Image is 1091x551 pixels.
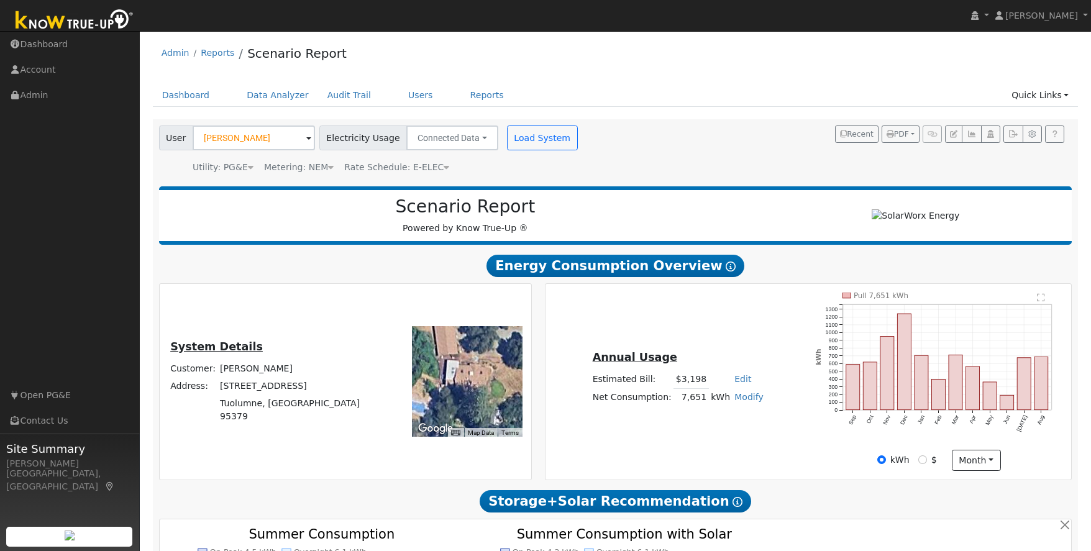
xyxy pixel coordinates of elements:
text: Pull 7,651 kWh [854,291,908,300]
button: Connected Data [406,125,498,150]
td: [PERSON_NAME] [218,360,370,377]
text: Summer Consumption with Solar [516,526,732,542]
button: Load System [507,125,578,150]
td: Tuolumne, [GEOGRAPHIC_DATA] 95379 [218,395,370,426]
text: 0 [834,407,838,413]
button: month [952,450,1001,471]
label: $ [931,453,937,467]
text: 1100 [825,322,838,328]
text: 1300 [825,306,838,312]
button: Settings [1023,125,1042,143]
a: Help Link [1045,125,1064,143]
text: kWh [815,349,823,365]
text: 100 [828,399,838,406]
button: PDF [882,125,920,143]
h2: Scenario Report [171,196,759,217]
text: Nov [882,414,892,426]
text: Jan [916,414,926,425]
a: Reports [461,84,513,107]
text: 800 [828,345,838,351]
rect: onclick="" [931,380,945,410]
text: Oct [865,414,874,424]
div: Powered by Know True-Up ® [165,196,766,235]
text: Jun [1002,414,1011,425]
img: Google [415,421,456,437]
div: [GEOGRAPHIC_DATA], [GEOGRAPHIC_DATA] [6,467,133,493]
text: Apr [968,414,977,425]
text: May [984,414,994,426]
div: Metering: NEM [264,161,334,174]
span: Site Summary [6,440,133,457]
text: 1000 [825,329,838,335]
button: Recent [835,125,879,143]
button: Map Data [468,429,494,437]
text: Dec [899,414,909,426]
input: Select a User [193,125,315,150]
button: Keyboard shortcuts [451,429,460,437]
span: Energy Consumption Overview [486,255,744,277]
input: kWh [877,455,886,464]
span: PDF [887,130,909,139]
text: Sep [847,414,857,426]
div: [PERSON_NAME] [6,457,133,470]
span: User [159,125,193,150]
td: Address: [168,377,218,394]
rect: onclick="" [1017,358,1031,410]
td: kWh [709,388,733,406]
img: Know True-Up [9,7,140,35]
img: SolarWorx Energy [872,209,959,222]
rect: onclick="" [915,355,928,410]
text: 500 [828,368,838,375]
rect: onclick="" [863,362,877,410]
a: Terms (opens in new tab) [501,429,519,436]
text: 700 [828,353,838,359]
a: Users [399,84,442,107]
text: Feb [933,414,943,426]
text: [DATE] [1016,414,1029,432]
span: [PERSON_NAME] [1005,11,1078,20]
a: Quick Links [1002,84,1078,107]
text: Mar [951,414,961,426]
rect: onclick="" [897,314,911,410]
label: kWh [890,453,910,467]
rect: onclick="" [966,367,980,410]
span: Electricity Usage [319,125,407,150]
rect: onclick="" [983,382,997,410]
rect: onclick="" [846,365,859,410]
div: Utility: PG&E [193,161,253,174]
text: 900 [828,337,838,344]
text: 200 [828,391,838,398]
a: Dashboard [153,84,219,107]
button: Edit User [945,125,962,143]
i: Show Help [733,497,742,507]
input: $ [918,455,927,464]
a: Audit Trail [318,84,380,107]
i: Show Help [726,262,736,271]
rect: onclick="" [880,337,894,410]
text: Summer Consumption [249,526,395,542]
rect: onclick="" [1034,357,1048,410]
a: Data Analyzer [237,84,318,107]
td: Net Consumption: [590,388,673,406]
a: Reports [201,48,234,58]
button: Export Interval Data [1003,125,1023,143]
text:  [1037,293,1045,302]
a: Modify [734,392,764,402]
td: [STREET_ADDRESS] [218,377,370,394]
rect: onclick="" [1000,396,1014,410]
a: Open this area in Google Maps (opens a new window) [415,421,456,437]
td: $3,198 [673,370,708,388]
a: Admin [162,48,189,58]
text: 300 [828,384,838,390]
text: 600 [828,360,838,367]
td: Estimated Bill: [590,370,673,388]
span: Storage+Solar Recommendation [480,490,751,512]
text: 400 [828,376,838,382]
text: 1200 [825,314,838,320]
td: 7,651 [673,388,708,406]
text: Aug [1036,414,1046,426]
u: System Details [170,340,263,353]
a: Map [104,481,116,491]
td: Customer: [168,360,218,377]
a: Scenario Report [247,46,347,61]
